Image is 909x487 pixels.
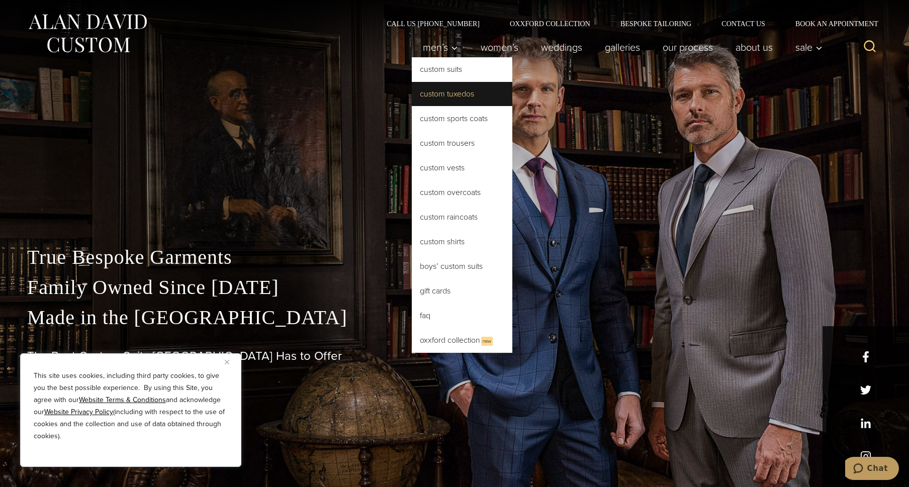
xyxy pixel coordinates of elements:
a: About Us [724,37,784,57]
a: weddings [530,37,594,57]
a: Bespoke Tailoring [605,20,706,27]
a: Women’s [470,37,530,57]
a: Boys’ Custom Suits [412,254,512,278]
h1: The Best Custom Suits [GEOGRAPHIC_DATA] Has to Offer [27,349,882,363]
img: Close [225,360,229,364]
a: Custom Vests [412,156,512,180]
iframe: Opens a widget where you can chat to one of our agents [845,457,899,482]
img: Alan David Custom [27,11,148,56]
a: Custom Suits [412,57,512,81]
button: Close [225,356,237,368]
a: Custom Raincoats [412,205,512,229]
button: View Search Form [858,35,882,59]
a: Oxxford Collection [495,20,605,27]
nav: Secondary Navigation [372,20,882,27]
p: This site uses cookies, including third party cookies, to give you the best possible experience. ... [34,370,228,442]
a: Galleries [594,37,652,57]
button: Men’s sub menu toggle [412,37,470,57]
a: Custom Trousers [412,131,512,155]
a: Website Privacy Policy [44,407,113,417]
span: New [481,337,493,346]
a: Custom Overcoats [412,180,512,205]
a: Website Terms & Conditions [79,395,166,405]
a: Gift Cards [412,279,512,303]
a: Book an Appointment [780,20,882,27]
a: FAQ [412,304,512,328]
a: Oxxford CollectionNew [412,328,512,353]
a: Our Process [652,37,724,57]
button: Sale sub menu toggle [784,37,828,57]
a: Custom Sports Coats [412,107,512,131]
a: Custom Shirts [412,230,512,254]
a: Contact Us [706,20,780,27]
a: Custom Tuxedos [412,82,512,106]
p: True Bespoke Garments Family Owned Since [DATE] Made in the [GEOGRAPHIC_DATA] [27,242,882,333]
nav: Primary Navigation [412,37,828,57]
a: Call Us [PHONE_NUMBER] [372,20,495,27]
